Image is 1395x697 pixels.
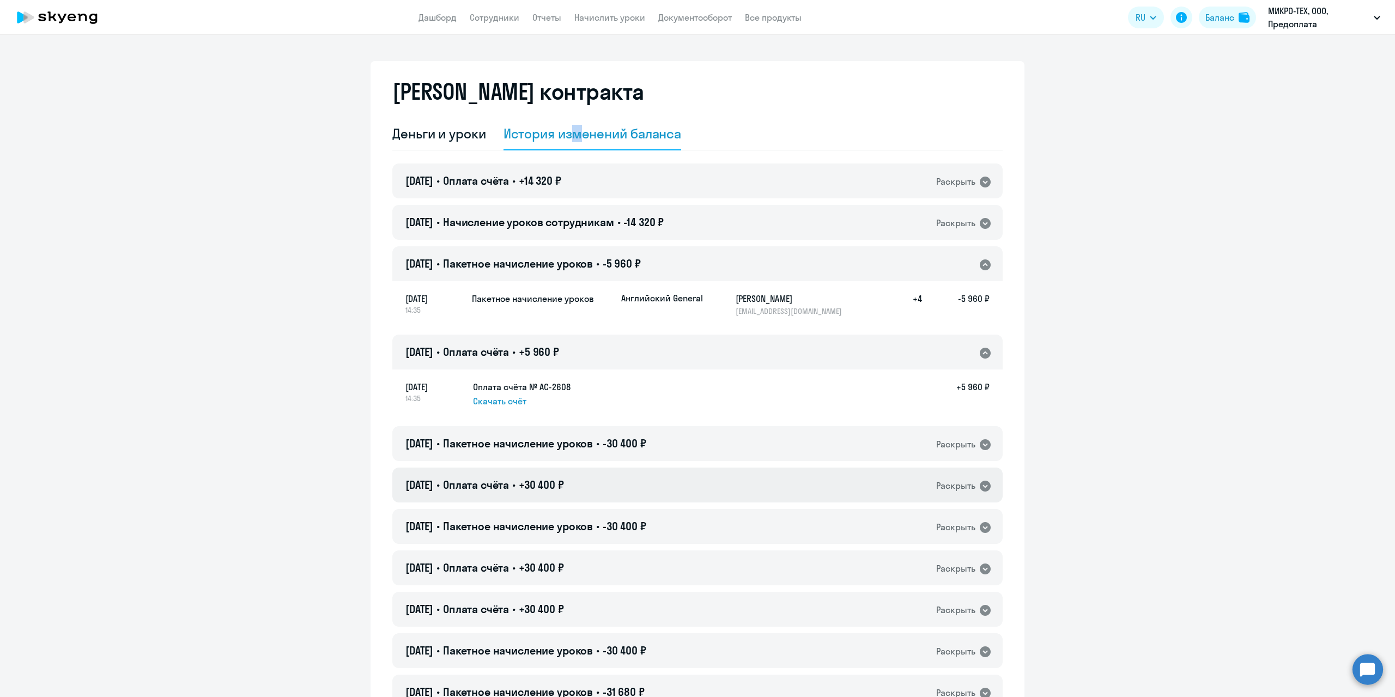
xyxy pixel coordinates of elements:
[736,292,848,305] h5: [PERSON_NAME]
[405,602,433,616] span: [DATE]
[405,644,433,657] span: [DATE]
[596,519,599,533] span: •
[405,174,433,187] span: [DATE]
[443,478,509,492] span: Оплата счёта
[603,437,646,450] span: -30 400 ₽
[436,644,440,657] span: •
[436,174,440,187] span: •
[443,437,593,450] span: Пакетное начисление уроков
[936,645,975,658] div: Раскрыть
[443,215,614,229] span: Начисление уроков сотрудникам
[436,215,440,229] span: •
[736,306,848,316] p: [EMAIL_ADDRESS][DOMAIN_NAME]
[519,602,564,616] span: +30 400 ₽
[603,519,646,533] span: -30 400 ₽
[418,12,457,23] a: Дашборд
[1239,12,1250,23] img: balance
[512,345,515,359] span: •
[519,174,561,187] span: +14 320 ₽
[574,12,645,23] a: Начислить уроки
[936,438,975,451] div: Раскрыть
[443,345,509,359] span: Оплата счёта
[936,479,975,493] div: Раскрыть
[405,561,433,574] span: [DATE]
[596,437,599,450] span: •
[1199,7,1256,28] button: Балансbalance
[596,257,599,270] span: •
[392,125,486,142] div: Деньги и уроки
[405,478,433,492] span: [DATE]
[621,292,703,304] p: Английский General
[405,380,464,393] span: [DATE]
[405,292,463,305] span: [DATE]
[936,216,975,230] div: Раскрыть
[603,257,641,270] span: -5 960 ₽
[658,12,732,23] a: Документооборот
[519,561,564,574] span: +30 400 ₽
[470,12,519,23] a: Сотрудники
[922,292,990,316] h5: -5 960 ₽
[436,437,440,450] span: •
[473,395,526,408] span: Скачать счёт
[473,380,571,393] h5: Оплата счёта № AC-2608
[443,644,593,657] span: Пакетное начисление уроков
[519,478,564,492] span: +30 400 ₽
[443,561,509,574] span: Оплата счёта
[1128,7,1164,28] button: RU
[405,393,464,403] span: 14:35
[436,519,440,533] span: •
[405,305,463,315] span: 14:35
[617,215,621,229] span: •
[1268,4,1369,31] p: МИКРО-ТЕХ, ООО, Предоплата
[405,257,433,270] span: [DATE]
[504,125,682,142] div: История изменений баланса
[405,519,433,533] span: [DATE]
[936,603,975,617] div: Раскрыть
[392,78,644,105] h2: [PERSON_NAME] контракта
[436,478,440,492] span: •
[596,644,599,657] span: •
[436,345,440,359] span: •
[512,478,515,492] span: •
[956,380,990,408] h5: +5 960 ₽
[936,520,975,534] div: Раскрыть
[887,292,922,316] h5: +4
[1205,11,1234,24] div: Баланс
[603,644,646,657] span: -30 400 ₽
[512,561,515,574] span: •
[405,215,433,229] span: [DATE]
[472,292,612,305] h5: Пакетное начисление уроков
[512,174,515,187] span: •
[405,345,433,359] span: [DATE]
[1136,11,1145,24] span: RU
[745,12,802,23] a: Все продукты
[936,175,975,189] div: Раскрыть
[436,257,440,270] span: •
[1263,4,1386,31] button: МИКРО-ТЕХ, ООО, Предоплата
[623,215,664,229] span: -14 320 ₽
[443,519,593,533] span: Пакетное начисление уроков
[443,602,509,616] span: Оплата счёта
[405,437,433,450] span: [DATE]
[436,561,440,574] span: •
[443,174,509,187] span: Оплата счёта
[532,12,561,23] a: Отчеты
[443,257,593,270] span: Пакетное начисление уроков
[936,562,975,575] div: Раскрыть
[512,602,515,616] span: •
[519,345,559,359] span: +5 960 ₽
[436,602,440,616] span: •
